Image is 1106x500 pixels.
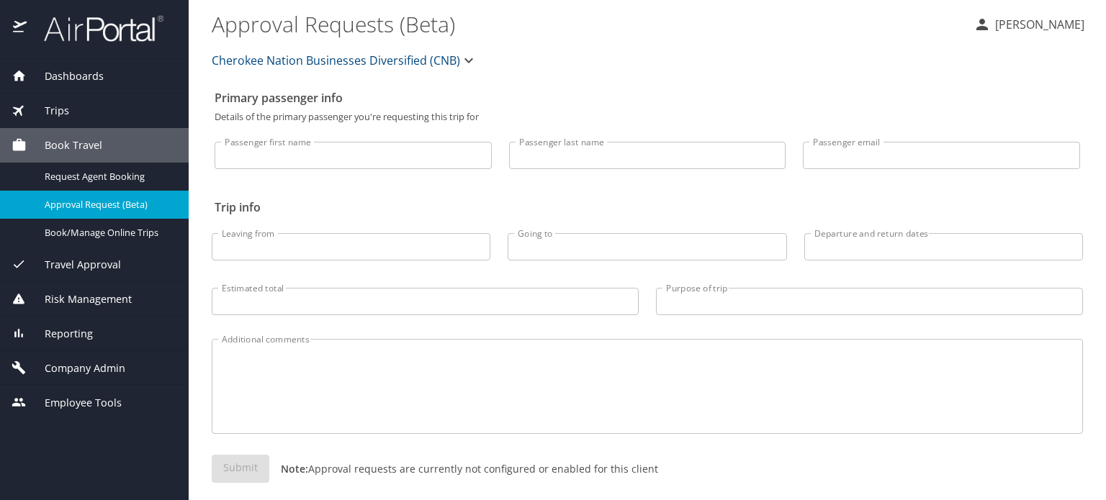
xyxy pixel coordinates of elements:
button: Cherokee Nation Businesses Diversified (CNB) [206,46,483,75]
h2: Trip info [215,196,1080,219]
span: Book/Manage Online Trips [45,226,171,240]
span: Risk Management [27,291,132,307]
img: airportal-logo.png [28,14,163,42]
button: [PERSON_NAME] [968,12,1090,37]
p: [PERSON_NAME] [991,16,1084,33]
span: Cherokee Nation Businesses Diversified (CNB) [212,50,460,71]
p: Approval requests are currently not configured or enabled for this client [269,461,658,476]
span: Employee Tools [27,395,122,411]
span: Trips [27,103,69,119]
span: Approval Request (Beta) [45,198,171,212]
span: Company Admin [27,360,125,376]
img: icon-airportal.png [13,14,28,42]
p: Details of the primary passenger you're requesting this trip for [215,112,1080,122]
span: Reporting [27,326,93,342]
strong: Note: [281,462,308,476]
h1: Approval Requests (Beta) [212,1,962,46]
span: Book Travel [27,137,102,153]
h2: Primary passenger info [215,86,1080,109]
span: Travel Approval [27,257,121,273]
span: Request Agent Booking [45,170,171,183]
span: Dashboards [27,68,104,84]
